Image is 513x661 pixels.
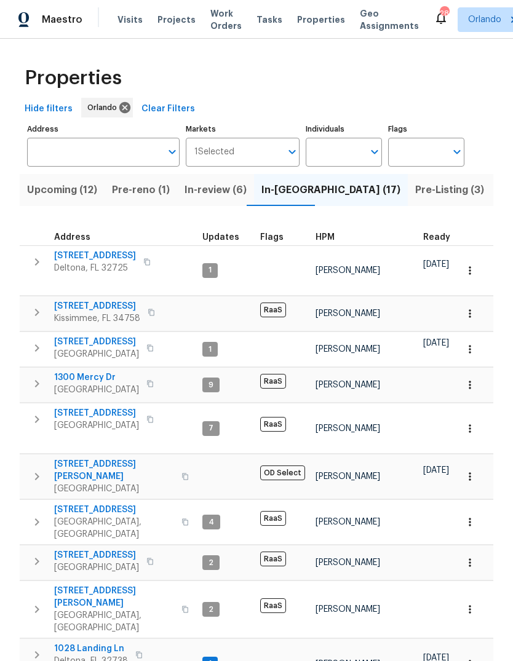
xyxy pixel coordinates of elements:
span: RaaS [260,552,286,566]
span: Maestro [42,14,82,26]
span: [GEOGRAPHIC_DATA], [GEOGRAPHIC_DATA] [54,609,174,634]
span: 1 [204,344,217,355]
span: Address [54,233,90,242]
span: 4 [204,517,219,528]
button: Open [448,143,466,160]
span: [STREET_ADDRESS] [54,300,140,312]
span: [STREET_ADDRESS] [54,336,139,348]
span: Deltona, FL 32725 [54,262,136,274]
span: In-[GEOGRAPHIC_DATA] (17) [261,181,400,199]
span: [PERSON_NAME] [316,605,380,614]
button: Open [366,143,383,160]
div: Earliest renovation start date (first business day after COE or Checkout) [423,233,461,242]
span: Visits [117,14,143,26]
span: [STREET_ADDRESS][PERSON_NAME] [54,585,174,609]
span: Properties [297,14,345,26]
button: Clear Filters [137,98,200,121]
span: [GEOGRAPHIC_DATA] [54,419,139,432]
span: 2 [204,604,218,615]
span: Properties [25,72,122,84]
span: In-review (6) [185,181,247,199]
button: Open [164,143,181,160]
span: [GEOGRAPHIC_DATA] [54,384,139,396]
button: Open [284,143,301,160]
span: [PERSON_NAME] [316,381,380,389]
span: [PERSON_NAME] [316,345,380,354]
span: 1 [204,265,217,275]
span: Updates [202,233,239,242]
span: 7 [204,423,218,433]
span: RaaS [260,417,286,432]
div: Orlando [81,98,133,117]
span: Kissimmee, FL 34758 [54,312,140,325]
button: Hide filters [20,98,78,121]
label: Flags [388,125,464,133]
span: Orlando [468,14,501,26]
span: 9 [204,380,218,390]
span: [STREET_ADDRESS] [54,407,139,419]
span: 1300 Mercy Dr [54,371,139,384]
span: [PERSON_NAME] [316,472,380,481]
span: [GEOGRAPHIC_DATA], [GEOGRAPHIC_DATA] [54,516,174,540]
span: [DATE] [423,260,449,269]
label: Individuals [306,125,382,133]
span: Orlando [87,101,122,114]
label: Address [27,125,180,133]
span: [GEOGRAPHIC_DATA] [54,348,139,360]
span: Upcoming (12) [27,181,97,199]
label: Markets [186,125,300,133]
span: OD Select [260,465,305,480]
span: [PERSON_NAME] [316,518,380,526]
span: RaaS [260,598,286,613]
span: [STREET_ADDRESS] [54,549,139,561]
span: [PERSON_NAME] [316,424,380,433]
span: [STREET_ADDRESS][PERSON_NAME] [54,458,174,483]
span: [PERSON_NAME] [316,558,380,567]
span: [STREET_ADDRESS] [54,504,174,516]
span: RaaS [260,303,286,317]
span: 2 [204,558,218,568]
span: Hide filters [25,101,73,117]
span: [GEOGRAPHIC_DATA] [54,561,139,574]
span: [DATE] [423,466,449,475]
span: RaaS [260,374,286,389]
span: Projects [157,14,196,26]
span: [GEOGRAPHIC_DATA] [54,483,174,495]
span: RaaS [260,511,286,526]
span: [PERSON_NAME] [316,309,380,318]
span: HPM [316,233,335,242]
span: Pre-reno (1) [112,181,170,199]
span: Work Orders [210,7,242,32]
span: Geo Assignments [360,7,419,32]
span: 1028 Landing Ln [54,643,128,655]
span: Tasks [256,15,282,24]
span: [DATE] [423,339,449,347]
span: Pre-Listing (3) [415,181,484,199]
span: Flags [260,233,284,242]
div: 28 [440,7,448,20]
span: [PERSON_NAME] [316,266,380,275]
span: 1 Selected [194,147,234,157]
span: Clear Filters [141,101,195,117]
span: [STREET_ADDRESS] [54,250,136,262]
span: Ready [423,233,450,242]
